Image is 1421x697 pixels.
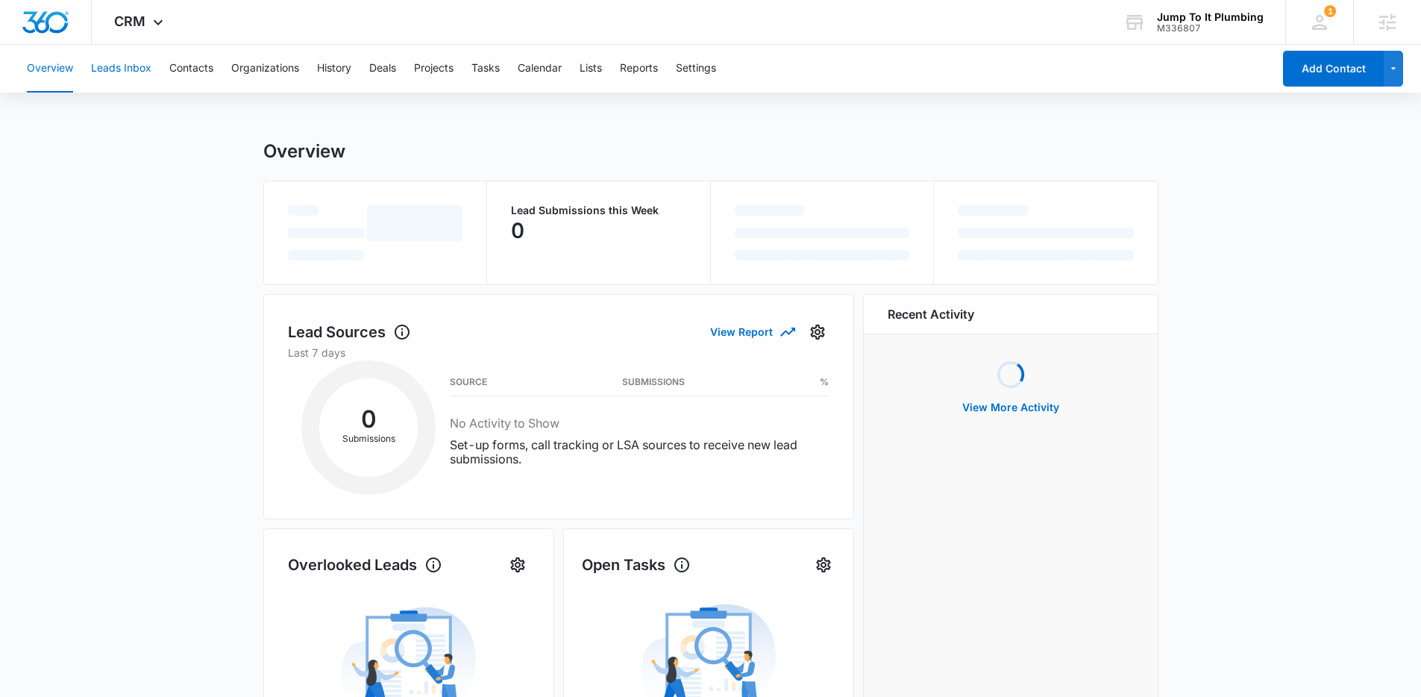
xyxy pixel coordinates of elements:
p: 0 [511,219,524,243]
button: Contacts [169,45,213,93]
h3: % [820,378,829,386]
div: notifications count [1324,5,1336,17]
h3: No Activity to Show [450,414,829,432]
h1: Overview [263,140,345,163]
h1: Lead Sources [288,321,411,343]
button: Leads Inbox [91,45,151,93]
button: Lists [580,45,602,93]
h3: Source [450,378,487,386]
span: 1 [1324,5,1336,17]
button: Calendar [518,45,562,93]
button: Settings [676,45,716,93]
p: Last 7 days [288,345,829,360]
button: Overview [27,45,73,93]
h3: Submissions [622,378,685,386]
h1: Overlooked Leads [288,554,442,576]
button: View More Activity [947,390,1074,425]
p: Lead Submissions this Week [511,205,686,216]
button: Reports [620,45,658,93]
button: View Report [710,319,794,345]
p: Set-up forms, call tracking or LSA sources to receive new lead submissions. [450,438,829,466]
button: History [317,45,351,93]
button: Settings [806,320,829,344]
h1: Open Tasks [582,554,691,576]
button: Deals [369,45,396,93]
button: Settings [812,553,835,577]
button: Settings [506,553,530,577]
span: CRM [114,13,145,29]
h2: 0 [319,410,418,429]
div: account name [1157,11,1264,23]
div: account id [1157,23,1264,34]
button: Organizations [231,45,299,93]
button: Tasks [471,45,500,93]
h6: Recent Activity [888,305,974,323]
button: Projects [414,45,454,93]
p: Submissions [319,432,418,446]
button: Add Contact [1283,51,1384,87]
